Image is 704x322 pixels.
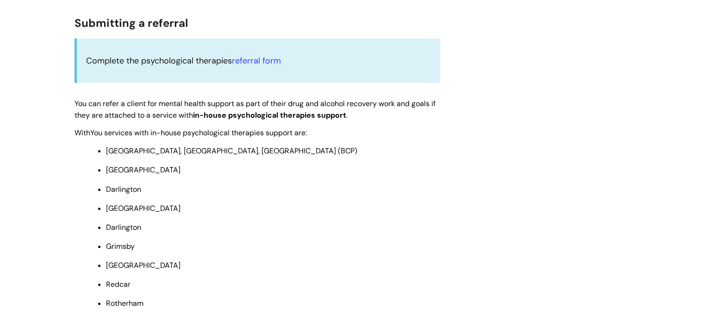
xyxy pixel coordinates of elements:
span: Rotherham [106,298,143,308]
span: in-house psychological therapies support [193,110,346,120]
a: referral form [232,55,281,66]
span: Darlington [106,222,141,232]
span: [GEOGRAPHIC_DATA] [106,165,181,175]
span: Submitting a referral [75,16,188,30]
span: [GEOGRAPHIC_DATA], [GEOGRAPHIC_DATA], [GEOGRAPHIC_DATA] (BCP) [106,146,357,156]
span: You can refer a client for mental health support as part of their drug and alcohol recovery work ... [75,99,436,120]
span: Grimsby [106,241,135,251]
span: Redcar [106,279,131,289]
span: [GEOGRAPHIC_DATA] [106,203,181,213]
span: [GEOGRAPHIC_DATA] [106,260,181,270]
p: Complete the psychological therapies [86,53,431,68]
span: WithYou services with in-house psychological therapies support are: [75,128,307,138]
span: . [346,110,348,120]
span: Darlington [106,184,141,194]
